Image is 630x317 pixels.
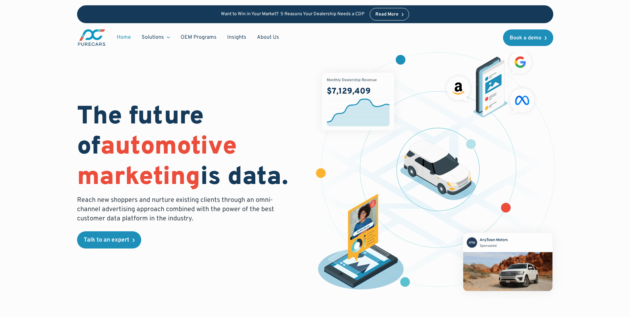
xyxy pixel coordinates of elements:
div: Solutions [142,34,164,41]
a: OEM Programs [175,31,222,44]
div: Talk to an expert [84,237,129,243]
div: Read More [375,12,399,17]
img: persona of a buyer [312,194,410,293]
div: Book a demo [510,35,541,41]
p: Want to Win in Your Market? 5 Reasons Your Dealership Needs a CDP [221,12,364,17]
div: Solutions [136,31,175,44]
a: Talk to an expert [77,231,141,249]
a: main [77,28,106,47]
a: Read More [370,8,409,21]
h1: The future of is data. [77,102,307,193]
img: mockup of facebook post [451,220,565,303]
p: Reach new shoppers and nurture existing clients through an omni-channel advertising approach comb... [77,196,278,223]
a: About Us [252,31,284,44]
img: ads on social media and advertising partners [443,48,538,117]
a: Book a demo [503,29,553,46]
img: purecars logo [77,28,106,47]
img: illustration of a vehicle [400,140,476,200]
img: chart showing monthly dealership revenue of $7m [322,73,394,130]
span: automotive marketing [77,131,237,193]
a: Insights [222,31,252,44]
a: Home [111,31,136,44]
